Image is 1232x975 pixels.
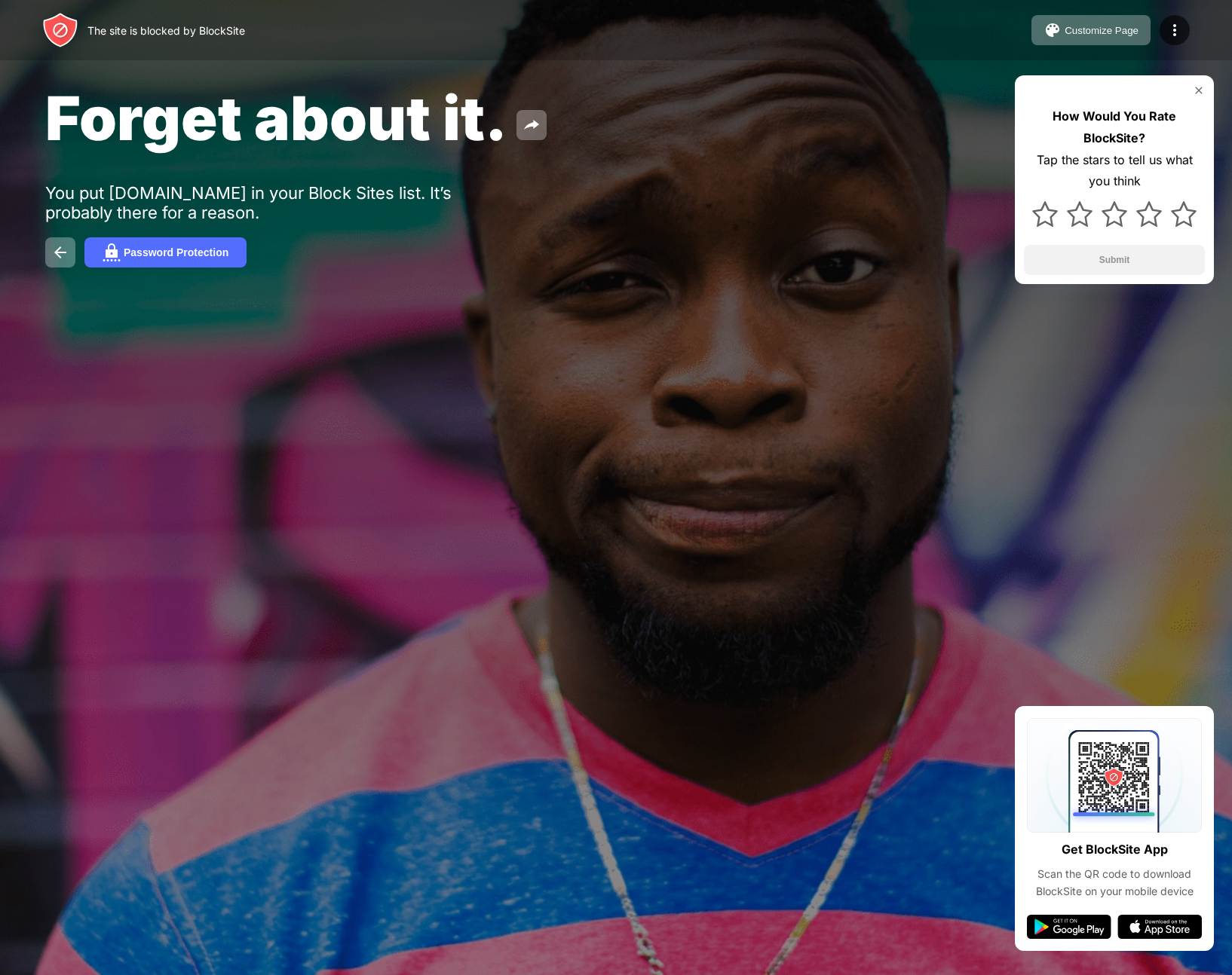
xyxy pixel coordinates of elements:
[103,243,121,261] img: password.svg
[51,243,69,261] img: back.svg
[1102,201,1127,227] img: star.svg
[87,24,245,37] div: The site is blocked by BlockSite
[1027,718,1202,833] img: qrcode.svg
[1065,25,1139,36] div: Customize Page
[1031,15,1151,45] button: Customize Page
[1024,149,1205,193] div: Tap the stars to tell us what you think
[1024,105,1205,149] div: How Would You Rate BlockSite?
[1062,839,1168,860] div: Get BlockSite App
[1024,245,1205,275] button: Submit
[1136,201,1162,227] img: star.svg
[1032,201,1058,227] img: star.svg
[1067,201,1093,227] img: star.svg
[1171,201,1197,227] img: star.svg
[45,81,507,154] span: Forget about it.
[1117,915,1202,939] img: app-store.svg
[124,246,228,258] div: Password Protection
[523,116,541,134] img: share.svg
[45,183,511,222] div: You put [DOMAIN_NAME] in your Block Sites list. It’s probably there for a reason.
[1044,21,1062,39] img: pallet.svg
[1027,915,1111,939] img: google-play.svg
[42,12,78,48] img: header-logo.svg
[1166,21,1184,39] img: menu-icon.svg
[84,237,247,267] button: Password Protection
[1027,866,1202,900] div: Scan the QR code to download BlockSite on your mobile device
[1193,84,1205,96] img: rate-us-close.svg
